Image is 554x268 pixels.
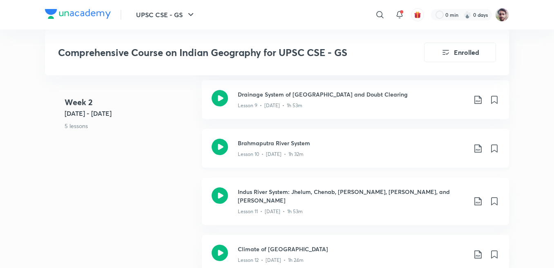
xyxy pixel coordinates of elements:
[238,208,303,215] p: Lesson 11 • [DATE] • 1h 53m
[238,90,467,99] h3: Drainage System of [GEOGRAPHIC_DATA] and Doubt Clearing
[495,8,509,22] img: Shivam Sharma
[463,11,471,19] img: streak
[202,178,509,235] a: Indus River System: Jhelum, Chenab, [PERSON_NAME], [PERSON_NAME], and [PERSON_NAME]Lesson 11 • [D...
[202,129,509,178] a: Brahmaputra River SystemLesson 10 • [DATE] • 1h 32m
[131,7,201,23] button: UPSC CSE - GS
[65,108,195,118] h5: [DATE] - [DATE]
[238,151,304,158] p: Lesson 10 • [DATE] • 1h 32m
[424,43,496,62] button: Enrolled
[238,139,467,147] h3: Brahmaputra River System
[65,96,195,108] h4: Week 2
[45,9,111,21] a: Company Logo
[414,11,421,18] img: avatar
[238,245,467,253] h3: Climate of [GEOGRAPHIC_DATA]
[238,257,304,264] p: Lesson 12 • [DATE] • 1h 24m
[45,9,111,19] img: Company Logo
[411,8,424,21] button: avatar
[202,80,509,129] a: Drainage System of [GEOGRAPHIC_DATA] and Doubt ClearingLesson 9 • [DATE] • 1h 53m
[238,187,467,205] h3: Indus River System: Jhelum, Chenab, [PERSON_NAME], [PERSON_NAME], and [PERSON_NAME]
[238,102,302,109] p: Lesson 9 • [DATE] • 1h 53m
[65,122,195,130] p: 5 lessons
[58,47,378,59] h3: Comprehensive Course on Indian Geography for UPSC CSE - GS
